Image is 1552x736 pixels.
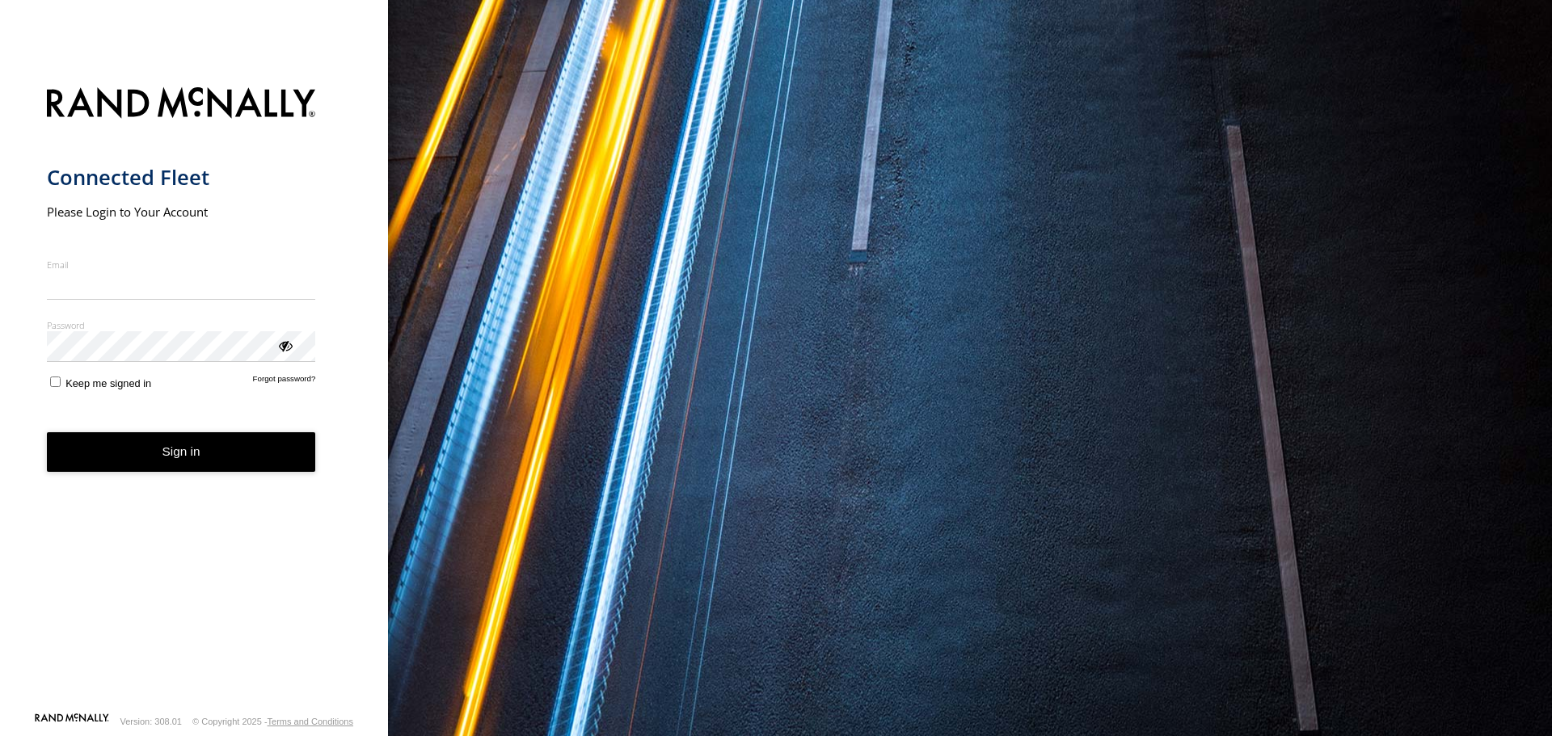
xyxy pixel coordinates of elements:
a: Terms and Conditions [268,717,353,726]
a: Forgot password? [253,374,316,389]
div: ViewPassword [276,337,293,353]
a: Visit our Website [35,713,109,730]
div: © Copyright 2025 - [192,717,353,726]
label: Email [47,259,316,271]
img: Rand McNally [47,84,316,125]
span: Keep me signed in [65,377,151,389]
label: Password [47,319,316,331]
h2: Please Login to Your Account [47,204,316,220]
form: main [47,78,342,712]
h1: Connected Fleet [47,164,316,191]
button: Sign in [47,432,316,472]
div: Version: 308.01 [120,717,182,726]
input: Keep me signed in [50,376,61,387]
